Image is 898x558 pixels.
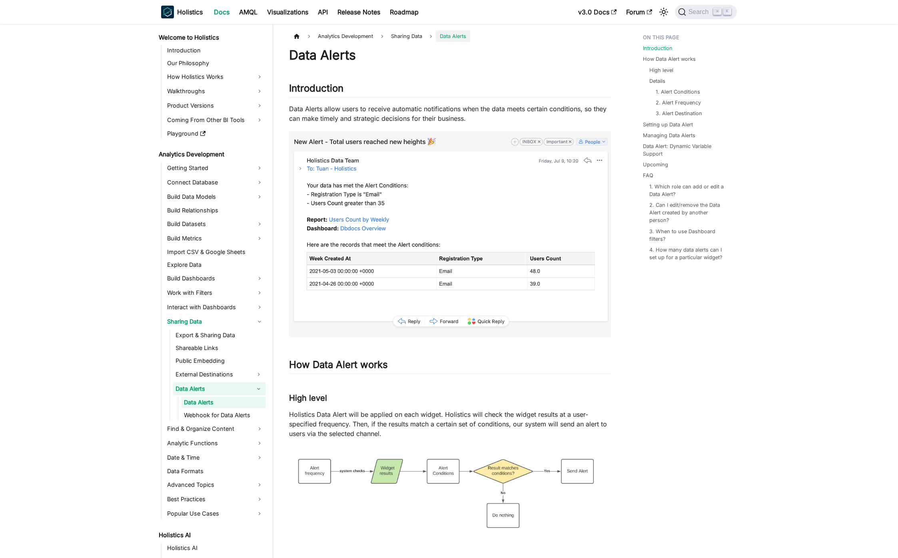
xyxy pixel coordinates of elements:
[649,228,729,243] a: 3. When to use Dashboard filters?
[289,30,611,42] nav: Breadcrumbs
[165,114,266,126] a: Coming From Other BI Tools
[649,66,673,74] a: High level
[165,232,266,245] a: Build Metrics
[675,5,737,19] button: Search (Command+K)
[165,493,266,506] a: Best Practices
[643,172,653,179] a: FAQ
[165,190,266,203] a: Build Data Models
[209,6,234,18] a: Docs
[156,149,266,160] a: Analytics Development
[165,478,266,491] a: Advanced Topics
[165,451,266,464] a: Date & Time
[173,355,266,366] a: Public Embedding
[173,330,266,341] a: Export & Sharing Data
[165,286,266,299] a: Work with Filters
[173,342,266,354] a: Shareable Links
[643,132,695,139] a: Managing Data Alerts
[289,393,611,403] h3: High level
[436,30,470,42] span: Data Alerts
[165,315,266,328] a: Sharing Data
[165,85,266,98] a: Walkthroughs
[182,397,266,408] a: Data Alerts
[165,272,266,285] a: Build Dashboards
[657,6,670,18] button: Switch between dark and light mode (currently light mode)
[656,99,701,106] a: 2. Alert Frequency
[165,542,266,554] a: Holistics AI
[156,32,266,43] a: Welcome to Holistics
[173,382,251,395] a: Data Alerts
[713,8,721,15] kbd: ⌘
[262,6,313,18] a: Visualizations
[165,99,266,112] a: Product Versions
[573,6,621,18] a: v3.0 Docs
[165,246,266,258] a: Import CSV & Google Sheets
[165,507,266,520] a: Popular Use Cases
[177,7,203,17] b: Holistics
[165,205,266,216] a: Build Relationships
[289,131,611,337] img: Example of an email alert
[165,259,266,270] a: Explore Data
[643,55,696,63] a: How Data Alert works
[333,6,385,18] a: Release Notes
[385,6,423,18] a: Roadmap
[161,6,203,18] a: HolisticsHolistics
[643,121,693,128] a: Setting up Data Alert
[649,77,665,85] a: Details
[165,58,266,69] a: Our Philosophy
[387,30,426,42] span: Sharing Data
[643,161,668,168] a: Upcoming
[165,162,266,174] a: Getting Started
[289,47,611,63] h1: Data Alerts
[165,70,266,83] a: How Holistics Works
[289,359,611,374] h2: How Data Alert works
[289,104,611,123] p: Data Alerts allow users to receive automatic notifications when the data meets certain conditions...
[656,110,702,117] a: 3. Alert Destination
[621,6,657,18] a: Forum
[165,218,266,230] a: Build Datasets
[649,183,729,198] a: 1. Which role can add or edit a Data Alert?
[643,44,673,52] a: Introduction
[182,410,266,421] a: Webhook for Data Alerts
[314,30,377,42] span: Analytics Development
[153,24,273,558] nav: Docs sidebar
[173,368,251,381] a: External Destinations
[165,466,266,477] a: Data Formats
[649,201,729,224] a: 2. Can I edit/remove the Data Alert created by another person?
[289,410,611,438] p: Holistics Data Alert will be applied on each widget. Holistics will check the widget results at a...
[165,128,266,139] a: Playground
[723,8,731,15] kbd: K
[686,8,714,16] span: Search
[251,382,266,395] button: Collapse sidebar category 'Data Alerts'
[165,437,266,450] a: Analytic Functions
[165,176,266,189] a: Connect Database
[165,301,266,314] a: Interact with Dashboards
[165,45,266,56] a: Introduction
[289,30,304,42] a: Home page
[289,82,611,98] h2: Introduction
[234,6,262,18] a: AMQL
[313,6,333,18] a: API
[656,88,700,96] a: 1. Alert Conditions
[165,422,266,435] a: Find & Organize Content
[251,368,266,381] button: Expand sidebar category 'External Destinations'
[156,530,266,541] a: Holistics AI
[643,142,732,158] a: Data Alert: Dynamic Variable Support
[161,6,174,18] img: Holistics
[649,246,729,261] a: 4. How many data alerts can I set up for a particular widget?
